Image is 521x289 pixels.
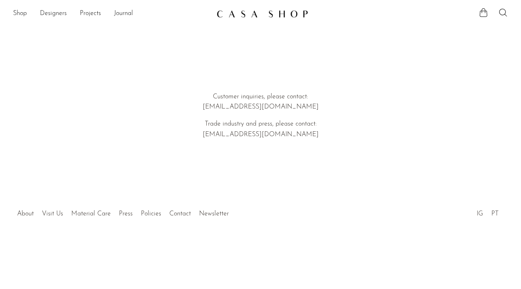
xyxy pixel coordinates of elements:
[40,9,67,19] a: Designers
[114,9,133,19] a: Journal
[71,211,111,217] a: Material Care
[141,211,161,217] a: Policies
[80,9,101,19] a: Projects
[144,92,377,113] p: Customer inquiries, please contact: [EMAIL_ADDRESS][DOMAIN_NAME]
[119,211,133,217] a: Press
[13,204,233,219] ul: Quick links
[473,204,503,219] ul: Social Medias
[13,7,210,21] nav: Desktop navigation
[169,211,191,217] a: Contact
[13,9,27,19] a: Shop
[13,7,210,21] ul: NEW HEADER MENU
[17,211,34,217] a: About
[491,211,499,217] a: PT
[144,119,377,140] p: Trade industry and press, please contact: [EMAIL_ADDRESS][DOMAIN_NAME]
[42,211,63,217] a: Visit Us
[477,211,483,217] a: IG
